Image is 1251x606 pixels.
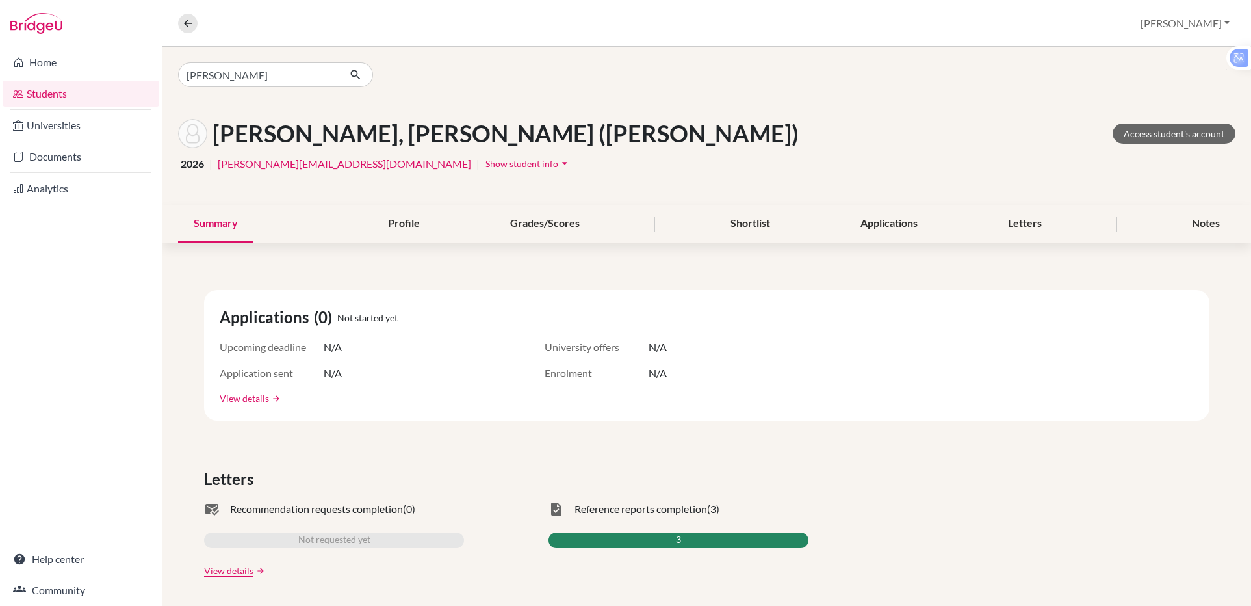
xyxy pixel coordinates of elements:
div: Applications [845,205,933,243]
span: Not requested yet [298,533,370,548]
button: [PERSON_NAME] [1135,11,1235,36]
a: View details [220,391,269,405]
div: Notes [1176,205,1235,243]
a: arrow_forward [253,566,265,575]
a: Documents [3,144,159,170]
span: Applications [220,306,314,329]
a: View details [204,564,253,577]
span: (0) [403,501,415,517]
span: (3) [707,501,719,517]
a: Students [3,81,159,107]
img: Bridge-U [10,13,62,34]
span: Not started yet [337,311,398,324]
span: Show student info [485,158,558,169]
a: Help center [3,546,159,572]
span: Application sent [220,365,324,381]
img: Alexandra Dang (Alex) Schulz's avatar [178,119,207,148]
span: task [548,501,564,517]
button: Show student infoarrow_drop_down [485,153,572,174]
span: 3 [676,533,681,548]
span: N/A [649,339,667,355]
h1: [PERSON_NAME], [PERSON_NAME] ([PERSON_NAME]) [213,120,799,148]
span: | [476,156,480,172]
span: Recommendation requests completion [230,501,403,517]
a: Community [3,577,159,603]
a: Home [3,49,159,75]
div: Letters [992,205,1057,243]
a: arrow_forward [269,394,281,403]
i: arrow_drop_down [558,157,571,170]
a: Universities [3,112,159,138]
span: N/A [324,339,342,355]
span: mark_email_read [204,501,220,517]
span: University offers [545,339,649,355]
div: Shortlist [715,205,786,243]
div: Grades/Scores [495,205,595,243]
span: | [209,156,213,172]
a: Analytics [3,176,159,202]
span: 2026 [181,156,204,172]
span: Reference reports completion [574,501,707,517]
span: (0) [314,306,337,329]
span: Enrolment [545,365,649,381]
span: Letters [204,468,259,491]
span: N/A [649,365,667,381]
a: [PERSON_NAME][EMAIL_ADDRESS][DOMAIN_NAME] [218,156,471,172]
div: Profile [372,205,435,243]
input: Find student by name... [178,62,339,87]
span: N/A [324,365,342,381]
a: Access student's account [1113,124,1235,144]
span: Upcoming deadline [220,339,324,355]
div: Summary [178,205,253,243]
